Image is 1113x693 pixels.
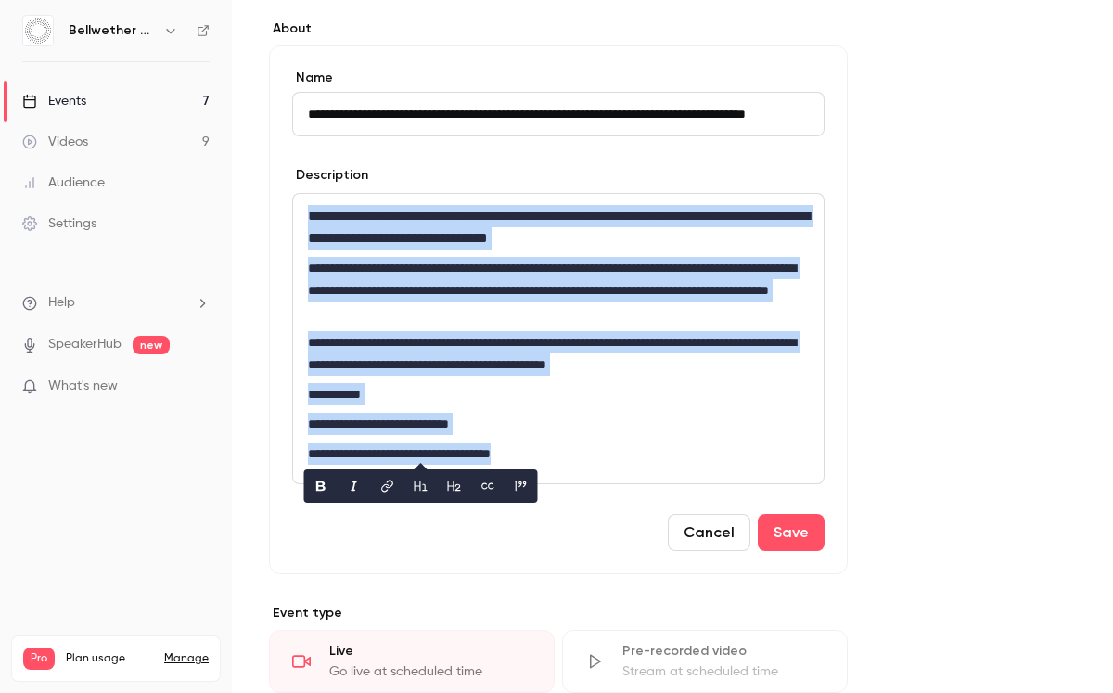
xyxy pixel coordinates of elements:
[23,648,55,670] span: Pro
[622,642,825,661] div: Pre-recorded video
[22,214,96,233] div: Settings
[373,471,403,501] button: link
[48,377,118,396] span: What's new
[329,642,531,661] div: Live
[22,293,210,313] li: help-dropdown-opener
[269,630,555,693] div: LiveGo live at scheduled time
[758,514,825,551] button: Save
[622,662,825,681] div: Stream at scheduled time
[23,16,53,45] img: Bellwether Coffee
[668,514,750,551] button: Cancel
[562,630,848,693] div: Pre-recorded videoStream at scheduled time
[66,651,153,666] span: Plan usage
[293,194,824,483] div: editor
[164,651,209,666] a: Manage
[306,471,336,501] button: bold
[269,604,848,622] p: Event type
[292,166,368,185] label: Description
[269,19,848,38] label: About
[48,293,75,313] span: Help
[22,92,86,110] div: Events
[48,335,122,354] a: SpeakerHub
[133,336,170,354] span: new
[69,21,156,40] h6: Bellwether Coffee
[22,173,105,192] div: Audience
[292,193,825,484] section: description
[339,471,369,501] button: italic
[329,662,531,681] div: Go live at scheduled time
[22,133,88,151] div: Videos
[506,471,536,501] button: blockquote
[292,69,825,87] label: Name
